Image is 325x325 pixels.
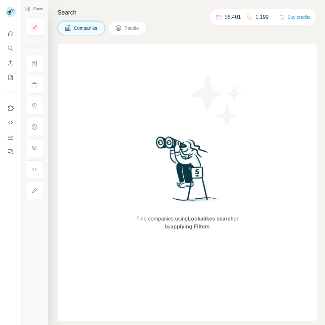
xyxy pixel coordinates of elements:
button: Use Surfe on LinkedIn [5,102,16,114]
p: 1,199 [255,13,269,21]
span: Companies [74,25,98,31]
button: Enrich CSV [5,57,16,69]
button: Use Surfe API [5,117,16,129]
button: Feedback [5,146,16,158]
button: Quick start [5,28,16,40]
span: applying Filters [170,224,209,229]
span: Find companies using or by [134,215,240,231]
span: Lookalikes search [188,216,234,222]
button: Show [21,4,48,14]
button: Dashboard [5,131,16,143]
button: Search [5,42,16,54]
img: Surfe Illustration - Woman searching with binoculars [153,135,222,208]
img: Surfe Illustration - Stars [187,71,247,130]
button: Buy credits [280,13,310,22]
p: 58,401 [225,13,241,21]
button: My lists [5,71,16,83]
span: People [124,25,140,31]
h4: Search [58,8,317,17]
